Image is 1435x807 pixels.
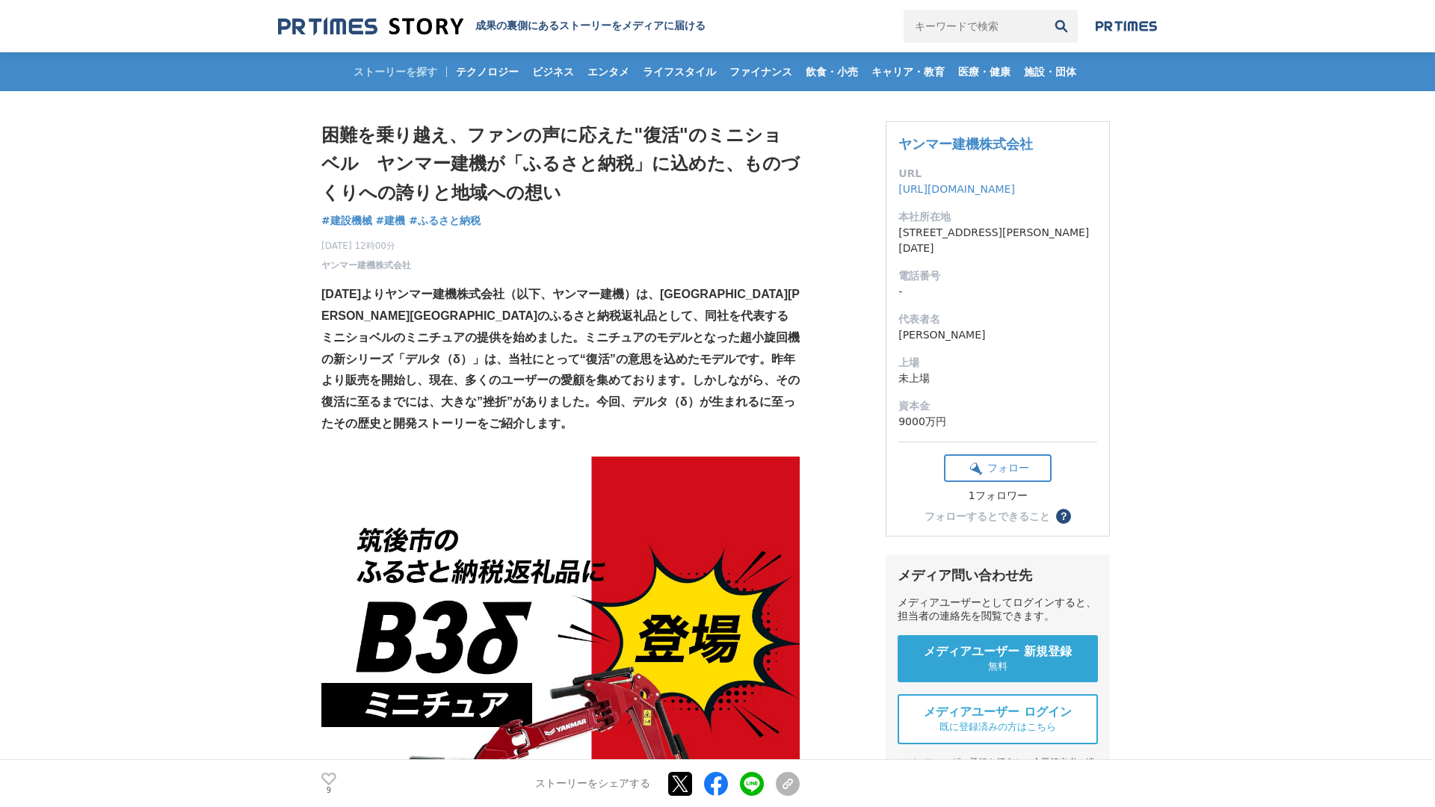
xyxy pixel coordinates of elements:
a: メディアユーザー ログイン 既に登録済みの方はこちら [898,694,1098,744]
h1: 困難を乗り越え、ファンの声に応えた"復活"のミニショベル ヤンマー建機が「ふるさと納税」に込めた、ものづくりへの誇りと地域への想い [321,121,800,207]
a: ヤンマー建機株式会社 [898,136,1033,152]
span: メディアユーザー ログイン [924,705,1072,720]
a: 施設・団体 [1018,52,1082,91]
dd: - [898,284,1097,300]
a: #ふるさと納税 [409,213,481,229]
button: フォロー [944,454,1052,482]
a: エンタメ [581,52,635,91]
span: #建機 [376,214,406,227]
a: [URL][DOMAIN_NAME] [898,183,1015,195]
dt: 上場 [898,355,1097,371]
dd: 未上場 [898,371,1097,386]
img: 成果の裏側にあるストーリーをメディアに届ける [278,16,463,37]
span: ライフスタイル [637,65,722,78]
span: 無料 [988,660,1007,673]
img: prtimes [1096,20,1157,32]
a: #建機 [376,213,406,229]
p: ストーリーをシェアする [535,777,650,791]
dt: URL [898,166,1097,182]
a: ファイナンス [723,52,798,91]
span: #ふるさと納税 [409,214,481,227]
a: #建設機械 [321,213,372,229]
span: #建設機械 [321,214,372,227]
a: 飲食・小売 [800,52,864,91]
span: エンタメ [581,65,635,78]
a: 成果の裏側にあるストーリーをメディアに届ける 成果の裏側にあるストーリーをメディアに届ける [278,16,706,37]
a: メディアユーザー 新規登録 無料 [898,635,1098,682]
h2: 成果の裏側にあるストーリーをメディアに届ける [475,19,706,33]
span: ？ [1058,511,1069,522]
div: メディア問い合わせ先 [898,566,1098,584]
div: メディアユーザーとしてログインすると、担当者の連絡先を閲覧できます。 [898,596,1098,623]
span: 医療・健康 [952,65,1016,78]
dd: [STREET_ADDRESS][PERSON_NAME][DATE] [898,225,1097,256]
span: 飲食・小売 [800,65,864,78]
span: テクノロジー [450,65,525,78]
span: 既に登録済みの方はこちら [939,720,1056,734]
span: ファイナンス [723,65,798,78]
span: [DATE] 12時00分 [321,239,411,253]
p: 9 [321,787,336,794]
dt: 本社所在地 [898,209,1097,225]
input: キーワードで検索 [904,10,1045,43]
span: メディアユーザー 新規登録 [924,644,1072,660]
dt: 資本金 [898,398,1097,414]
a: ヤンマー建機株式会社 [321,259,411,272]
dt: 電話番号 [898,268,1097,284]
dd: 9000万円 [898,414,1097,430]
span: 施設・団体 [1018,65,1082,78]
a: 医療・健康 [952,52,1016,91]
a: キャリア・教育 [865,52,951,91]
div: フォローするとできること [925,511,1050,522]
a: ライフスタイル [637,52,722,91]
button: ？ [1056,509,1071,524]
span: ビジネス [526,65,580,78]
a: ビジネス [526,52,580,91]
dd: [PERSON_NAME] [898,327,1097,343]
span: キャリア・教育 [865,65,951,78]
dt: 代表者名 [898,312,1097,327]
div: 1フォロワー [944,489,1052,503]
a: テクノロジー [450,52,525,91]
button: 検索 [1045,10,1078,43]
strong: [DATE]よりヤンマー建機株式会社（以下、ヤンマー建機）は、[GEOGRAPHIC_DATA][PERSON_NAME][GEOGRAPHIC_DATA]のふるさと納税返礼品として、同社を代表... [321,288,800,430]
